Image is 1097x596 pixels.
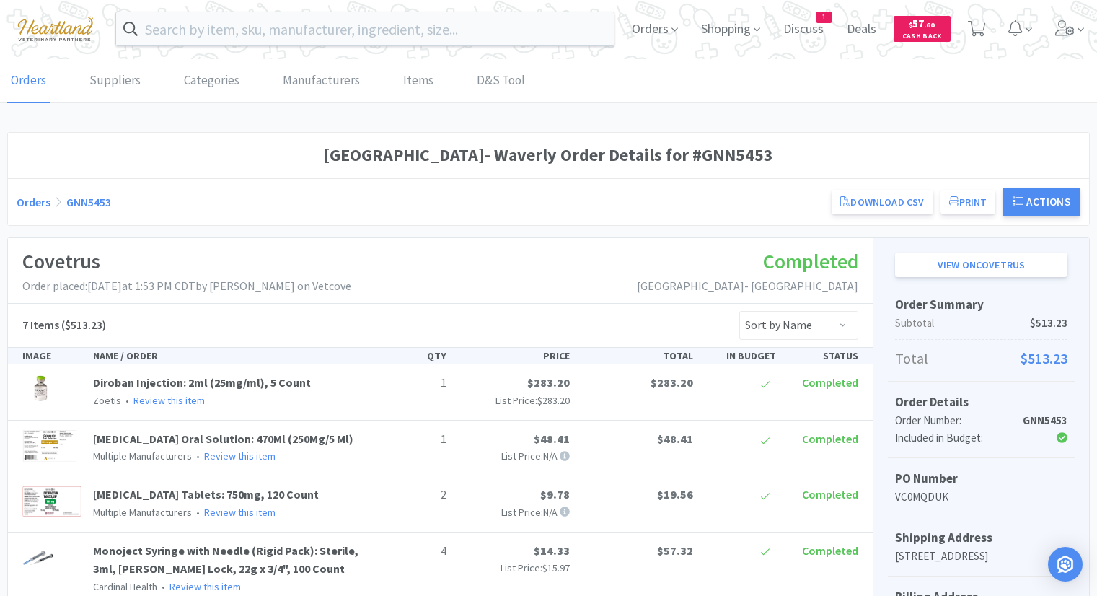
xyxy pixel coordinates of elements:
button: Print [940,190,996,214]
strong: GNN5453 [1023,413,1067,427]
span: $48.41 [534,431,570,446]
img: cad7bdf275c640399d9c6e0c56f98fd2_10.png [7,9,104,48]
a: GNN5453 [66,195,111,209]
p: List Price: N/A [458,504,570,520]
span: $513.23 [1030,315,1067,332]
input: Search by item, sku, manufacturer, ingredient, size... [116,12,614,45]
span: Zoetis [93,394,121,407]
a: $57.60Cash Back [894,9,951,48]
span: Completed [763,248,858,274]
span: Completed [802,543,858,558]
h5: ($513.23) [22,316,106,335]
a: Diroban Injection: 2ml (25mg/ml), 5 Count [93,375,311,390]
span: $283.20 [651,375,693,390]
span: $283.20 [537,394,570,407]
a: Review this item [133,394,205,407]
a: Download CSV [832,190,933,214]
span: Completed [802,487,858,501]
p: List Price: N/A [458,448,570,464]
span: $14.33 [534,543,570,558]
a: Deals [841,23,882,36]
span: . 60 [924,20,935,30]
div: QTY [370,348,452,364]
h5: Shipping Address [895,528,1067,548]
span: • [123,394,131,407]
a: Review this item [169,580,241,593]
span: • [194,506,202,519]
span: $ [909,20,912,30]
span: $283.20 [527,375,570,390]
span: • [194,450,202,463]
span: $19.56 [657,487,693,501]
div: IMAGE [17,348,87,364]
span: $57.32 [657,543,693,558]
button: Actions [1003,188,1080,216]
span: 57 [909,17,935,30]
p: List Price: [458,560,570,576]
p: [STREET_ADDRESS] [895,548,1067,565]
h5: Order Details [895,393,1067,412]
img: 6d8c36d2463b4b4ca5779ba533931557_799700.png [22,486,81,517]
p: VC0MQDUK [895,488,1067,506]
a: Items [400,59,437,103]
h1: [GEOGRAPHIC_DATA]- Waverly Order Details for #GNN5453 [17,141,1080,169]
div: Included in Budget: [895,429,1010,447]
span: $15.97 [542,561,570,574]
a: Review this item [204,506,276,519]
a: Review this item [204,450,276,463]
a: [MEDICAL_DATA] Tablets: 750mg, 120 Count [93,487,319,501]
span: 7 Items [22,317,59,332]
span: Multiple Manufacturers [93,506,192,519]
span: Cash Back [902,32,942,42]
span: $48.41 [657,431,693,446]
span: • [159,580,167,593]
h5: PO Number [895,469,1067,488]
h5: Order Summary [895,295,1067,315]
p: Subtotal [895,315,1067,332]
span: Completed [802,431,858,446]
a: Manufacturers [279,59,364,103]
div: Order Number: [895,412,1010,429]
div: IN BUDGET [699,348,781,364]
div: STATUS [782,348,864,364]
p: 2 [376,486,446,504]
a: D&S Tool [473,59,529,103]
p: [GEOGRAPHIC_DATA]- [GEOGRAPHIC_DATA] [637,277,858,296]
span: Completed [802,375,858,390]
p: Order placed: [DATE] at 1:53 PM CDT by [PERSON_NAME] on Vetcove [22,277,351,296]
a: Monoject Syringe with Needle (Rigid Pack): Sterile, 3ml, [PERSON_NAME] Lock, 22g x 3/4", 100 Count [93,543,358,577]
span: $513.23 [1021,347,1067,370]
a: Discuss1 [777,23,829,36]
p: 1 [376,430,446,449]
span: $9.78 [540,487,570,501]
div: Open Intercom Messenger [1048,547,1083,582]
span: Multiple Manufacturers [93,450,192,463]
img: ecededaeb96147ac8600fe4ff1c36ebc_211638.png [22,374,58,406]
p: Total [895,347,1067,370]
p: 1 [376,374,446,393]
p: List Price: [458,393,570,408]
a: Orders [17,195,50,209]
a: Suppliers [86,59,144,103]
h1: Covetrus [22,245,351,278]
div: TOTAL [576,348,699,364]
a: Categories [180,59,243,103]
a: Orders [7,59,50,103]
span: Cardinal Health [93,580,157,593]
img: d8e9fca4e3d64d54b7049a569d16537a_621718.png [22,430,76,462]
a: [MEDICAL_DATA] Oral Solution: 470Ml (250Mg/5 Ml) [93,431,353,446]
p: 4 [376,542,446,561]
div: PRICE [452,348,576,364]
div: NAME / ORDER [87,348,370,364]
span: 1 [816,12,832,22]
a: View onCovetrus [895,253,1067,277]
img: da6956767185411290796ba4673c3670_20457.png [22,542,54,574]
